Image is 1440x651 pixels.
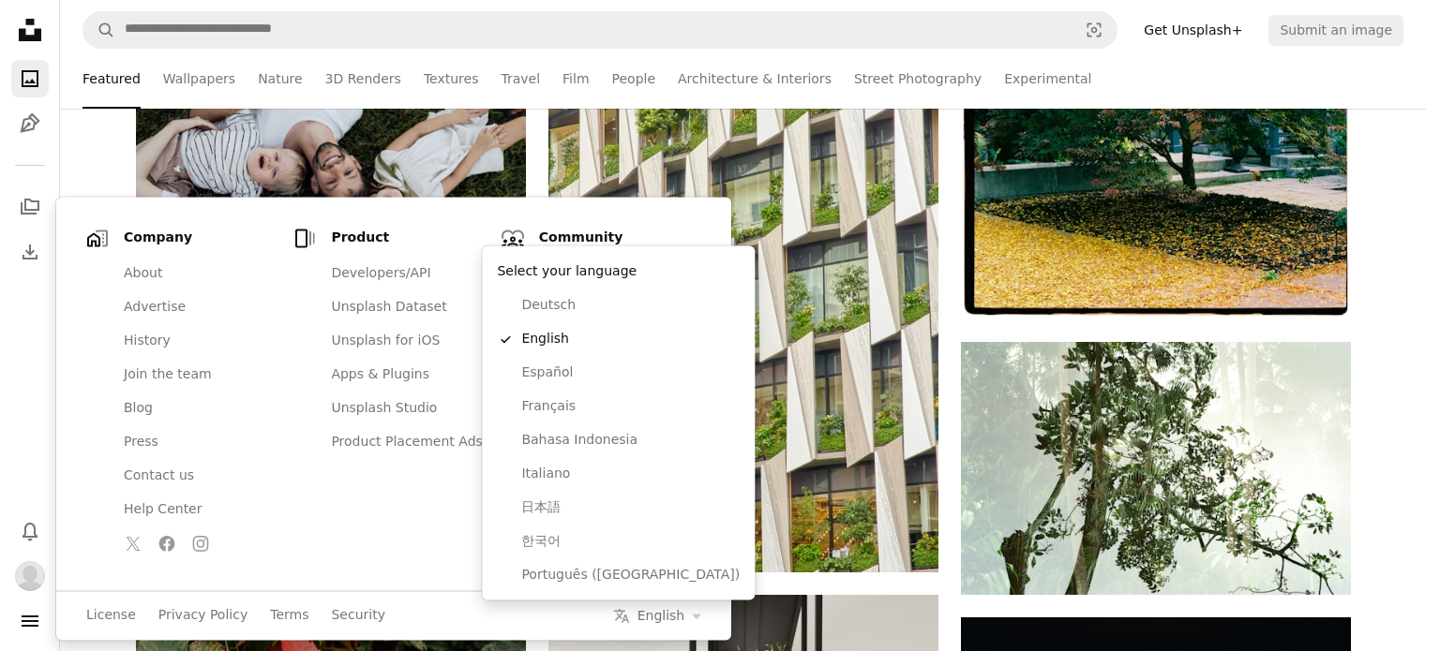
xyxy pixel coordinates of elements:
[521,397,740,416] span: Français
[521,566,740,584] span: Português ([GEOGRAPHIC_DATA])
[521,431,740,450] span: Bahasa Indonesia
[489,253,747,289] div: Select your language
[521,296,740,315] span: Deutsch
[482,245,755,599] div: Select your language
[521,465,740,483] span: Italiano
[521,498,740,517] span: 日本語
[521,330,740,348] span: English
[521,532,740,551] span: 한국어
[613,607,702,624] button: Select your language
[521,363,740,382] span: Español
